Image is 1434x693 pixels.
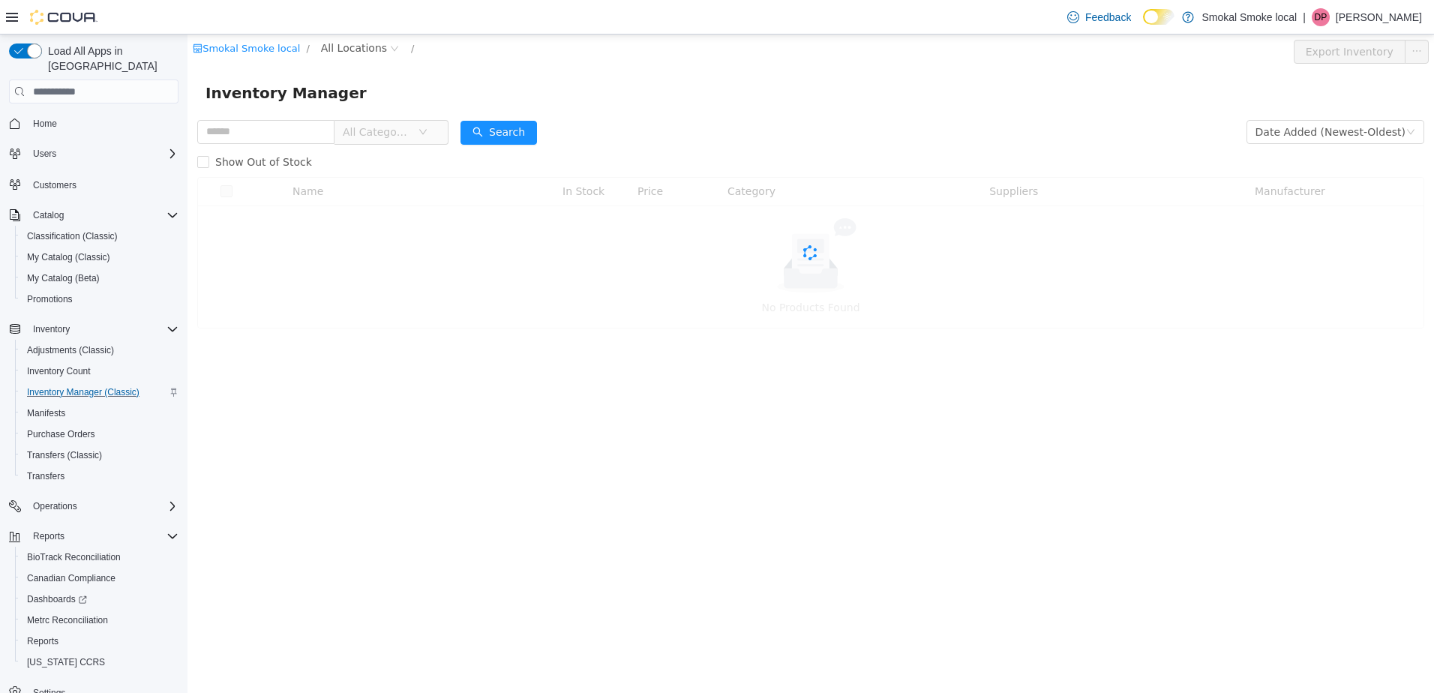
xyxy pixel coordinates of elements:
[15,268,184,289] button: My Catalog (Beta)
[3,205,184,226] button: Catalog
[15,631,184,652] button: Reports
[27,635,58,647] span: Reports
[21,446,108,464] a: Transfers (Classic)
[21,383,178,401] span: Inventory Manager (Classic)
[15,340,184,361] button: Adjustments (Classic)
[27,206,70,224] button: Catalog
[21,290,79,308] a: Promotions
[27,497,83,515] button: Operations
[27,176,82,194] a: Customers
[21,425,178,443] span: Purchase Orders
[21,467,70,485] a: Transfers
[30,10,97,25] img: Cova
[27,572,115,584] span: Canadian Compliance
[27,428,95,440] span: Purchase Orders
[21,290,178,308] span: Promotions
[1217,5,1241,29] button: icon: ellipsis
[21,653,178,671] span: Washington CCRS
[133,5,199,22] span: All Locations
[27,365,91,377] span: Inventory Count
[15,568,184,589] button: Canadian Compliance
[21,611,114,629] a: Metrc Reconciliation
[15,652,184,673] button: [US_STATE] CCRS
[3,112,184,134] button: Home
[15,226,184,247] button: Classification (Classic)
[15,382,184,403] button: Inventory Manager (Classic)
[15,547,184,568] button: BioTrack Reconciliation
[27,206,178,224] span: Catalog
[118,8,121,19] span: /
[33,500,77,512] span: Operations
[27,527,178,545] span: Reports
[27,230,118,242] span: Classification (Classic)
[3,143,184,164] button: Users
[27,115,63,133] a: Home
[231,93,240,103] i: icon: down
[18,46,188,70] span: Inventory Manager
[15,589,184,610] a: Dashboards
[21,446,178,464] span: Transfers (Classic)
[21,632,178,650] span: Reports
[1201,8,1297,26] p: Smokal Smoke local
[15,424,184,445] button: Purchase Orders
[3,496,184,517] button: Operations
[27,407,65,419] span: Manifests
[27,593,87,605] span: Dashboards
[21,227,124,245] a: Classification (Classic)
[21,569,121,587] a: Canadian Compliance
[5,9,15,19] i: icon: shop
[42,43,178,73] span: Load All Apps in [GEOGRAPHIC_DATA]
[15,610,184,631] button: Metrc Reconciliation
[21,383,145,401] a: Inventory Manager (Classic)
[21,590,93,608] a: Dashboards
[5,8,112,19] a: icon: shopSmokal Smoke local
[27,145,178,163] span: Users
[27,145,62,163] button: Users
[21,548,178,566] span: BioTrack Reconciliation
[21,248,178,266] span: My Catalog (Classic)
[15,361,184,382] button: Inventory Count
[27,175,178,193] span: Customers
[27,272,100,284] span: My Catalog (Beta)
[27,527,70,545] button: Reports
[33,530,64,542] span: Reports
[27,497,178,515] span: Operations
[21,362,97,380] a: Inventory Count
[21,404,178,422] span: Manifests
[33,323,70,335] span: Inventory
[21,341,120,359] a: Adjustments (Classic)
[21,569,178,587] span: Canadian Compliance
[27,386,139,398] span: Inventory Manager (Classic)
[27,320,76,338] button: Inventory
[21,269,106,287] a: My Catalog (Beta)
[15,466,184,487] button: Transfers
[15,247,184,268] button: My Catalog (Classic)
[33,209,64,221] span: Catalog
[21,632,64,650] a: Reports
[3,526,184,547] button: Reports
[21,611,178,629] span: Metrc Reconciliation
[27,614,108,626] span: Metrc Reconciliation
[27,656,105,668] span: [US_STATE] CCRS
[21,227,178,245] span: Classification (Classic)
[1143,9,1174,25] input: Dark Mode
[1219,93,1228,103] i: icon: down
[21,548,127,566] a: BioTrack Reconciliation
[22,121,130,133] span: Show Out of Stock
[273,86,349,110] button: icon: searchSearch
[1061,2,1137,32] a: Feedback
[27,293,73,305] span: Promotions
[21,248,116,266] a: My Catalog (Classic)
[3,173,184,195] button: Customers
[15,289,184,310] button: Promotions
[27,320,178,338] span: Inventory
[15,445,184,466] button: Transfers (Classic)
[27,251,110,263] span: My Catalog (Classic)
[33,179,76,191] span: Customers
[21,653,111,671] a: [US_STATE] CCRS
[33,148,56,160] span: Users
[21,362,178,380] span: Inventory Count
[27,449,102,461] span: Transfers (Classic)
[1336,8,1422,26] p: [PERSON_NAME]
